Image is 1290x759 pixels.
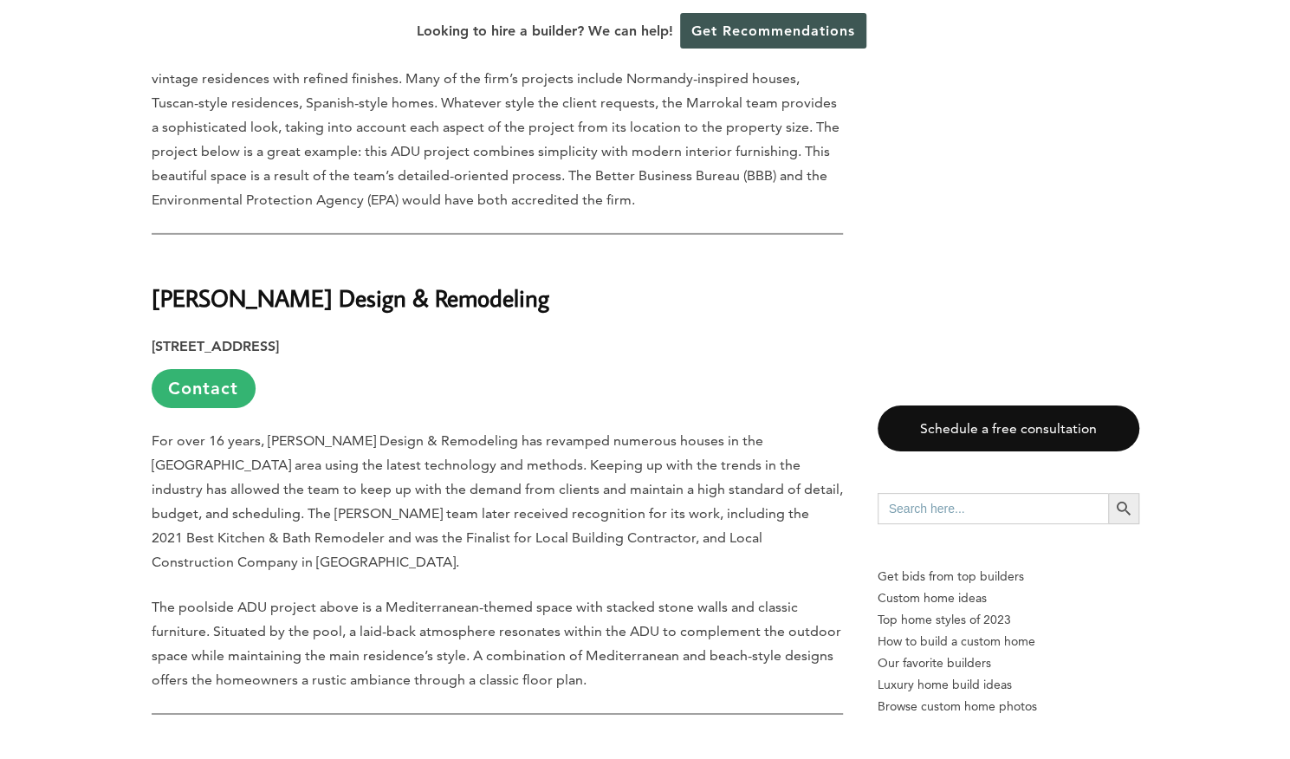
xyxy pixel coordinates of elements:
a: How to build a custom home [878,631,1139,652]
a: Our favorite builders [878,652,1139,674]
p: For over 16 years, [PERSON_NAME] Design & Remodeling has revamped numerous houses in the [GEOGRAP... [152,429,843,574]
p: The poolside ADU project above is a Mediterranean-themed space with stacked stone walls and class... [152,595,843,692]
a: Get Recommendations [680,13,866,49]
p: Get bids from top builders [878,566,1139,587]
a: Contact [152,369,256,408]
a: Top home styles of 2023 [878,609,1139,631]
a: Luxury home build ideas [878,674,1139,696]
p: With four decades in the business, Marrokal Design & Remodeling has built a portfolio of contempo... [152,42,843,212]
a: Custom home ideas [878,587,1139,609]
svg: Search [1114,499,1133,518]
strong: [STREET_ADDRESS] [152,338,279,354]
a: Browse custom home photos [878,696,1139,717]
a: Schedule a free consultation [878,405,1139,451]
iframe: Drift Widget Chat Controller [957,634,1269,738]
input: Search here... [878,493,1108,524]
strong: [PERSON_NAME] Design & Remodeling [152,282,549,313]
